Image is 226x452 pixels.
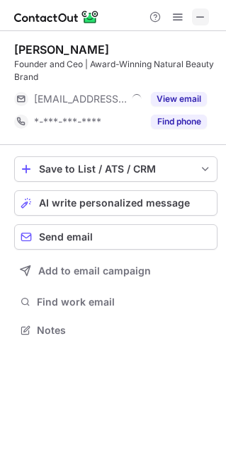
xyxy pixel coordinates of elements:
[14,58,217,83] div: Founder and Ceo | Award-Winning Natural Beauty Brand
[151,92,207,106] button: Reveal Button
[14,156,217,182] button: save-profile-one-click
[14,8,99,25] img: ContactOut v5.3.10
[14,258,217,284] button: Add to email campaign
[37,324,212,337] span: Notes
[34,93,127,105] span: [EMAIL_ADDRESS][DOMAIN_NAME]
[14,190,217,216] button: AI write personalized message
[39,163,193,175] div: Save to List / ATS / CRM
[14,292,217,312] button: Find work email
[151,115,207,129] button: Reveal Button
[39,197,190,209] span: AI write personalized message
[38,265,151,277] span: Add to email campaign
[14,320,217,340] button: Notes
[37,296,212,308] span: Find work email
[39,231,93,243] span: Send email
[14,42,109,57] div: [PERSON_NAME]
[14,224,217,250] button: Send email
